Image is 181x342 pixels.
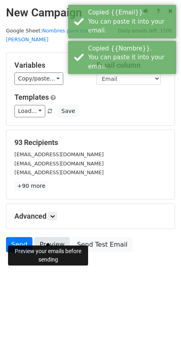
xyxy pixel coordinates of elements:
[14,72,63,85] a: Copy/paste...
[14,161,104,167] small: [EMAIL_ADDRESS][DOMAIN_NAME]
[14,181,48,191] a: +90 more
[6,28,94,43] small: Google Sheet:
[14,93,49,101] a: Templates
[58,105,78,117] button: Save
[141,304,181,342] iframe: Chat Widget
[14,61,84,70] h5: Variables
[34,237,70,252] a: Preview
[8,245,88,266] div: Preview your emails before sending
[14,169,104,175] small: [EMAIL_ADDRESS][DOMAIN_NAME]
[6,28,94,43] a: Nombres para mails [PERSON_NAME]
[72,237,133,252] a: Send Test Email
[14,105,45,117] a: Load...
[14,151,104,157] small: [EMAIL_ADDRESS][DOMAIN_NAME]
[6,237,32,252] a: Send
[14,138,167,147] h5: 93 Recipients
[14,212,167,221] h5: Advanced
[6,6,175,20] h2: New Campaign
[88,44,173,71] div: Copied {{Nombre}}. You can paste it into your email.
[88,8,173,35] div: Copied {{Email}}. You can paste it into your email.
[141,304,181,342] div: Widget de chat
